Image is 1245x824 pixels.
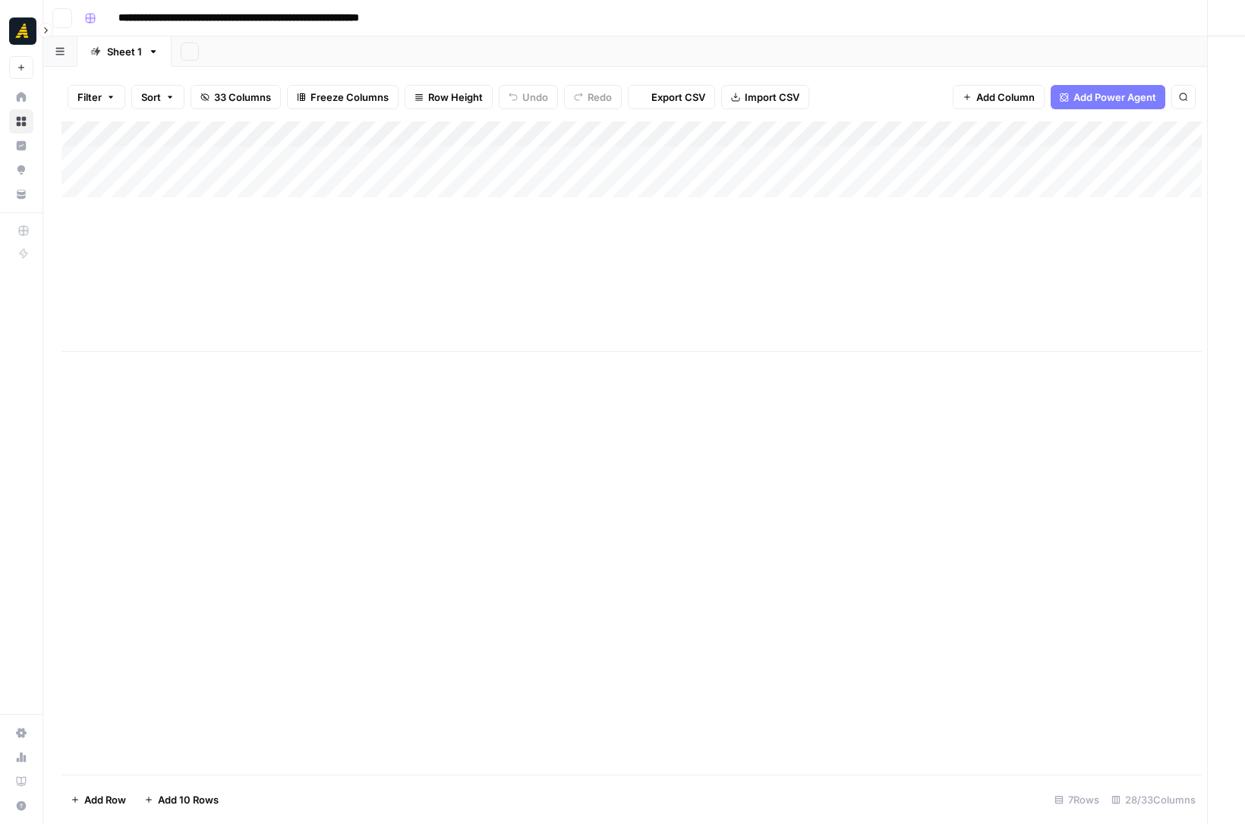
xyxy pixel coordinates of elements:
[107,44,142,59] div: Sheet 1
[588,90,612,105] span: Redo
[9,17,36,45] img: Marketers in Demand Logo
[77,36,172,67] a: Sheet 1
[9,134,33,158] a: Insights
[9,109,33,134] a: Browse
[310,90,389,105] span: Freeze Columns
[84,792,126,807] span: Add Row
[9,85,33,109] a: Home
[428,90,483,105] span: Row Height
[405,85,493,109] button: Row Height
[141,90,161,105] span: Sort
[9,745,33,769] a: Usage
[287,85,399,109] button: Freeze Columns
[9,769,33,794] a: Learning Hub
[564,85,622,109] button: Redo
[9,182,33,206] a: Your Data
[214,90,271,105] span: 33 Columns
[77,90,102,105] span: Filter
[499,85,558,109] button: Undo
[522,90,548,105] span: Undo
[191,85,281,109] button: 33 Columns
[135,788,228,812] button: Add 10 Rows
[9,158,33,182] a: Opportunities
[158,792,219,807] span: Add 10 Rows
[9,721,33,745] a: Settings
[9,794,33,818] button: Help + Support
[61,788,135,812] button: Add Row
[9,12,33,50] button: Workspace: Marketers in Demand
[131,85,184,109] button: Sort
[68,85,125,109] button: Filter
